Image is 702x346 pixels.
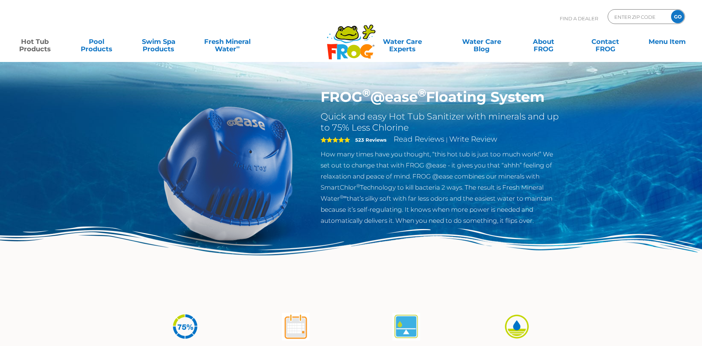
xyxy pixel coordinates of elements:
[358,34,447,49] a: Water CareExperts
[578,34,633,49] a: ContactFROG
[516,34,571,49] a: AboutFROG
[236,44,240,50] sup: ∞
[321,111,561,133] h2: Quick and easy Hot Tub Sanitizer with minerals and up to 75% Less Chlorine
[449,135,497,143] a: Write Review
[193,34,262,49] a: Fresh MineralWater∞
[321,137,350,143] span: 5
[282,313,310,340] img: atease-icon-shock-once
[671,10,684,23] input: GO
[323,15,380,60] img: Frog Products Logo
[560,9,598,28] p: Find A Dealer
[7,34,62,49] a: Hot TubProducts
[131,34,186,49] a: Swim SpaProducts
[392,313,420,340] img: atease-icon-self-regulates
[356,183,360,188] sup: ®
[446,136,448,143] span: |
[454,34,509,49] a: Water CareBlog
[362,86,370,99] sup: ®
[321,89,561,105] h1: FROG @ease Floating System
[394,135,444,143] a: Read Reviews
[355,137,387,143] strong: 523 Reviews
[69,34,124,49] a: PoolProducts
[503,313,531,340] img: icon-atease-easy-on
[640,34,695,49] a: Menu Item
[141,89,310,257] img: hot-tub-product-atease-system.png
[321,149,561,226] p: How many times have you thought, “this hot tub is just too much work!” We set out to change that ...
[340,194,347,200] sup: ®∞
[418,86,426,99] sup: ®
[171,313,199,340] img: icon-atease-75percent-less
